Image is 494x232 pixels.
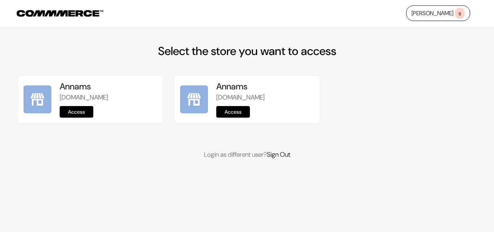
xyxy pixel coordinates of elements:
[406,5,470,21] a: [PERSON_NAME]s
[17,44,477,58] h2: Select the store you want to access
[216,81,314,92] h5: Annams
[180,85,208,113] img: Annams
[216,93,314,102] p: [DOMAIN_NAME]
[60,81,157,92] h5: Annams
[17,10,103,17] img: COMMMERCE
[60,93,157,102] p: [DOMAIN_NAME]
[267,150,290,159] a: Sign Out
[60,106,93,118] a: Access
[216,106,250,118] a: Access
[455,8,465,19] span: s
[24,85,51,113] img: Annams
[17,150,477,160] p: Login as different user?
